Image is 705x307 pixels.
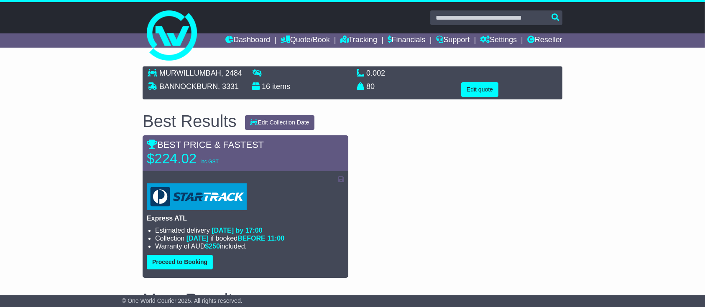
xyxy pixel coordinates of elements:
span: 250 [209,243,220,250]
span: $ [205,243,220,250]
a: Quote/Book [281,33,330,48]
a: Tracking [340,33,377,48]
span: items [272,82,290,91]
span: if booked [186,235,284,242]
li: Estimated delivery [155,226,344,234]
span: © One World Courier 2025. All rights reserved. [122,297,243,304]
p: $224.02 [147,150,251,167]
a: Settings [480,33,517,48]
li: Collection [155,234,344,242]
span: BANNOCKBURN [159,82,218,91]
span: [DATE] [186,235,209,242]
button: Edit Collection Date [245,115,315,130]
a: Dashboard [225,33,270,48]
div: Best Results [138,112,241,130]
span: 16 [262,82,270,91]
a: Reseller [527,33,562,48]
button: Proceed to Booking [147,255,213,269]
span: 0.002 [366,69,385,77]
span: inc GST [200,159,218,165]
img: StarTrack: Express ATL [147,183,247,210]
span: [DATE] by 17:00 [212,227,263,234]
a: Financials [388,33,426,48]
span: BEST PRICE & FASTEST [147,140,264,150]
span: MURWILLUMBAH [159,69,221,77]
span: BEFORE [238,235,266,242]
button: Edit quote [461,82,498,97]
li: Warranty of AUD included. [155,242,344,250]
span: 80 [366,82,375,91]
p: Express ATL [147,214,344,222]
span: , 3331 [218,82,239,91]
span: , 2484 [221,69,242,77]
a: Support [436,33,470,48]
span: 11:00 [267,235,284,242]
